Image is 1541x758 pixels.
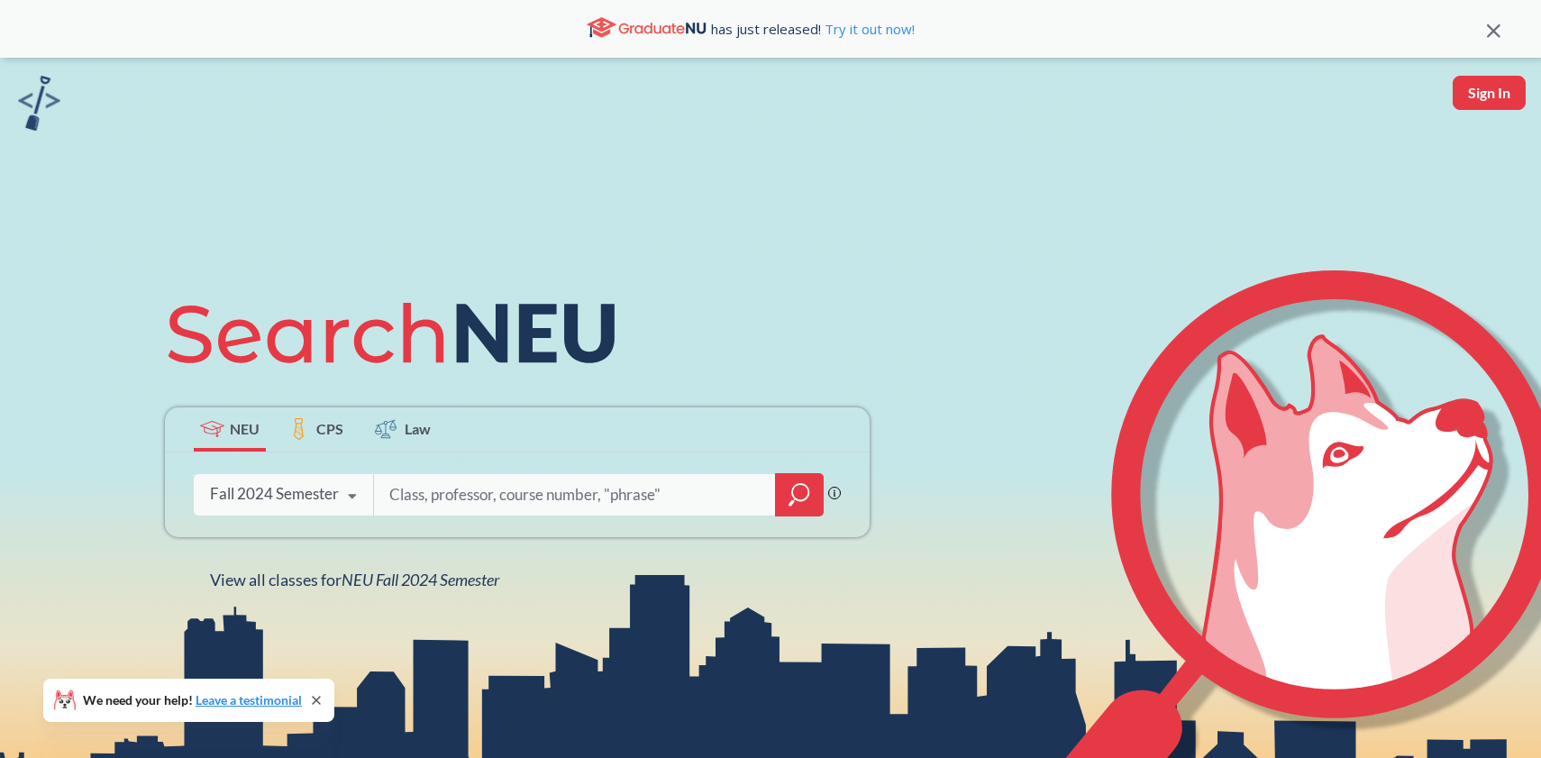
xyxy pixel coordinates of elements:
span: NEU [230,418,260,439]
span: CPS [316,418,343,439]
button: Sign In [1453,76,1526,110]
span: View all classes for [210,570,499,589]
a: sandbox logo [18,76,60,136]
input: Class, professor, course number, "phrase" [388,476,762,514]
img: sandbox logo [18,76,60,131]
span: NEU Fall 2024 Semester [342,570,499,589]
div: magnifying glass [775,473,824,516]
span: We need your help! [83,694,302,707]
span: has just released! [711,19,915,39]
svg: magnifying glass [789,482,810,507]
span: Law [405,418,431,439]
a: Try it out now! [821,20,915,38]
div: Fall 2024 Semester [210,484,339,504]
a: Leave a testimonial [196,692,302,708]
